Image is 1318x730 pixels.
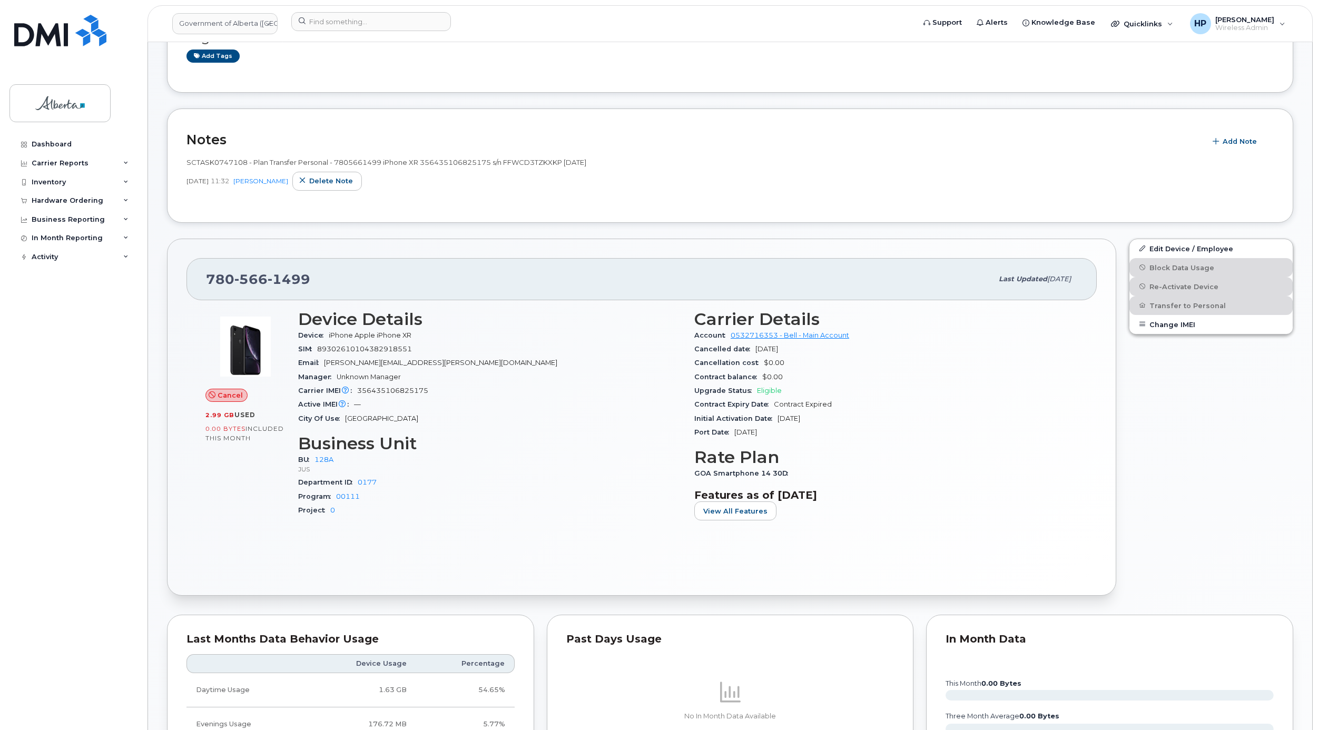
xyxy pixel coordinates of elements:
span: Contract Expiry Date [694,400,774,408]
span: Upgrade Status [694,387,757,394]
a: Edit Device / Employee [1129,239,1293,258]
span: 780 [206,271,310,287]
span: [GEOGRAPHIC_DATA] [345,415,418,422]
span: Account [694,331,731,339]
span: Add Note [1223,136,1257,146]
span: $0.00 [762,373,783,381]
span: Knowledge Base [1031,17,1095,28]
div: Himanshu Patel [1183,13,1293,34]
div: Past Days Usage [566,634,894,645]
span: Department ID [298,478,358,486]
span: Contract Expired [774,400,832,408]
a: 00111 [336,492,360,500]
span: 566 [234,271,268,287]
a: Alerts [969,12,1015,33]
td: 1.63 GB [307,673,416,707]
span: used [234,411,255,419]
span: 89302610104382918551 [317,345,412,353]
div: In Month Data [946,634,1274,645]
button: Add Note [1206,132,1266,151]
span: 1499 [268,271,310,287]
span: GOA Smartphone 14 30D [694,469,793,477]
a: Knowledge Base [1015,12,1103,33]
span: [PERSON_NAME][EMAIL_ADDRESS][PERSON_NAME][DOMAIN_NAME] [324,359,557,367]
span: Email [298,359,324,367]
input: Find something... [291,12,451,31]
div: Last Months Data Behavior Usage [186,634,515,645]
span: Wireless Admin [1215,24,1274,32]
span: [DATE] [1047,275,1071,283]
a: Add tags [186,50,240,63]
span: Port Date [694,428,734,436]
h3: Tags List [186,32,1274,45]
span: Initial Activation Date [694,415,778,422]
h2: Notes [186,132,1201,147]
span: [DATE] [778,415,800,422]
span: [PERSON_NAME] [1215,15,1274,24]
a: 0177 [358,478,377,486]
th: Percentage [416,654,515,673]
span: [DATE] [734,428,757,436]
img: image20231002-3703462-1qb80zy.jpeg [214,315,277,378]
span: City Of Use [298,415,345,422]
span: Support [932,17,962,28]
span: [DATE] [755,345,778,353]
a: [PERSON_NAME] [233,177,288,185]
span: Quicklinks [1124,19,1162,28]
span: Alerts [986,17,1008,28]
span: 0.00 Bytes [205,425,245,432]
text: three month average [945,712,1059,720]
span: Unknown Manager [337,373,401,381]
tspan: 0.00 Bytes [1019,712,1059,720]
a: 0532716353 - Bell - Main Account [731,331,849,339]
a: Support [916,12,969,33]
span: Contract balance [694,373,762,381]
span: Re-Activate Device [1149,282,1218,290]
span: BU [298,456,314,463]
button: Block Data Usage [1129,258,1293,277]
h3: Carrier Details [694,310,1078,329]
span: iPhone Apple iPhone XR [329,331,411,339]
p: No In Month Data Available [566,712,894,721]
th: Device Usage [307,654,416,673]
span: 356435106825175 [357,387,428,394]
span: included this month [205,425,284,442]
span: 11:32 [211,176,229,185]
span: Delete note [309,176,353,186]
span: Cancelled date [694,345,755,353]
span: Last updated [999,275,1047,283]
p: JUS [298,465,682,473]
span: 2.99 GB [205,411,234,419]
button: Re-Activate Device [1129,277,1293,296]
a: 128A [314,456,333,463]
span: Eligible [757,387,782,394]
text: this month [945,679,1021,687]
span: Manager [298,373,337,381]
span: Cancel [218,390,243,400]
tspan: 0.00 Bytes [981,679,1021,687]
button: Delete note [292,172,362,191]
h3: Device Details [298,310,682,329]
div: Quicklinks [1104,13,1181,34]
h3: Business Unit [298,434,682,453]
span: Project [298,506,330,514]
span: SIM [298,345,317,353]
h3: Rate Plan [694,448,1078,467]
span: Device [298,331,329,339]
span: $0.00 [764,359,784,367]
h3: Features as of [DATE] [694,489,1078,501]
span: [DATE] [186,176,209,185]
button: View All Features [694,501,776,520]
span: View All Features [703,506,768,516]
button: Change IMEI [1129,315,1293,334]
a: Government of Alberta (GOA) [172,13,278,34]
span: Cancellation cost [694,359,764,367]
td: 54.65% [416,673,515,707]
a: 0 [330,506,335,514]
td: Daytime Usage [186,673,307,707]
span: SCTASK0747108 - Plan Transfer Personal - 7805661499 iPhone XR 356435106825175 s/n FFWCD3TZKXKP [D... [186,158,586,166]
span: Carrier IMEI [298,387,357,394]
span: Program [298,492,336,500]
span: — [354,400,361,408]
span: HP [1194,17,1206,30]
